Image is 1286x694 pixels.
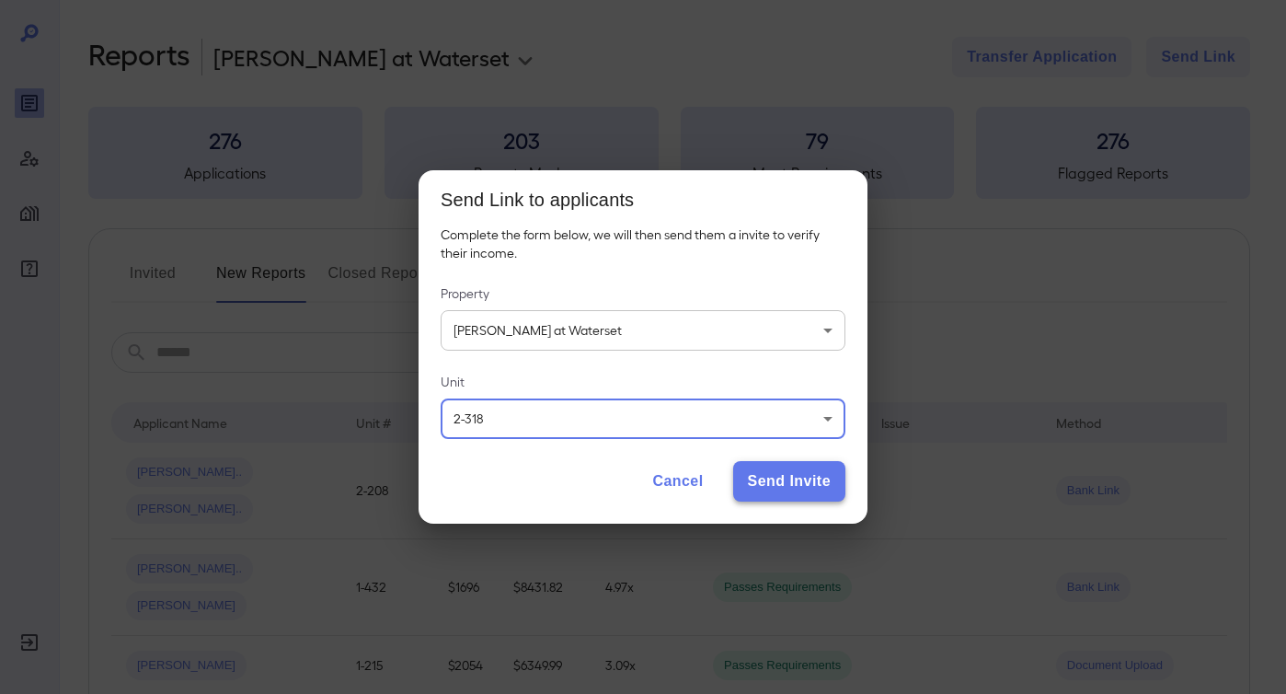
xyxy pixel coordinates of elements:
button: Send Invite [733,461,845,502]
label: Property [441,284,845,303]
p: Complete the form below, we will then send them a invite to verify their income. [441,226,845,262]
div: 2-318 [441,399,845,439]
h2: Send Link to applicants [419,170,867,226]
button: Cancel [637,461,718,502]
label: Unit [441,373,845,391]
div: [PERSON_NAME] at Waterset [441,310,845,351]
